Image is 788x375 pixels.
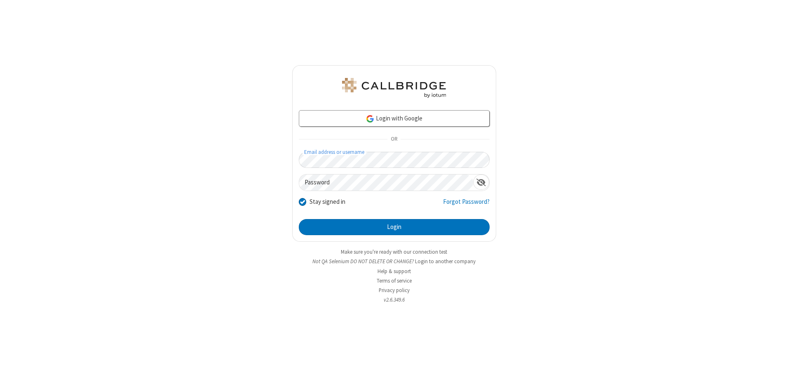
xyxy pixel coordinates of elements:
li: Not QA Selenium DO NOT DELETE OR CHANGE? [292,257,496,265]
a: Login with Google [299,110,490,127]
img: google-icon.png [366,114,375,123]
a: Forgot Password? [443,197,490,213]
span: OR [387,134,401,145]
a: Help & support [378,268,411,275]
a: Make sure you're ready with our connection test [341,248,447,255]
a: Terms of service [377,277,412,284]
button: Login to another company [415,257,476,265]
input: Password [299,175,473,191]
button: Login [299,219,490,236]
label: Stay signed in [310,197,345,207]
li: v2.6.349.6 [292,296,496,304]
a: Privacy policy [379,287,410,294]
div: Show password [473,175,489,190]
img: QA Selenium DO NOT DELETE OR CHANGE [340,78,448,98]
input: Email address or username [299,152,490,168]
